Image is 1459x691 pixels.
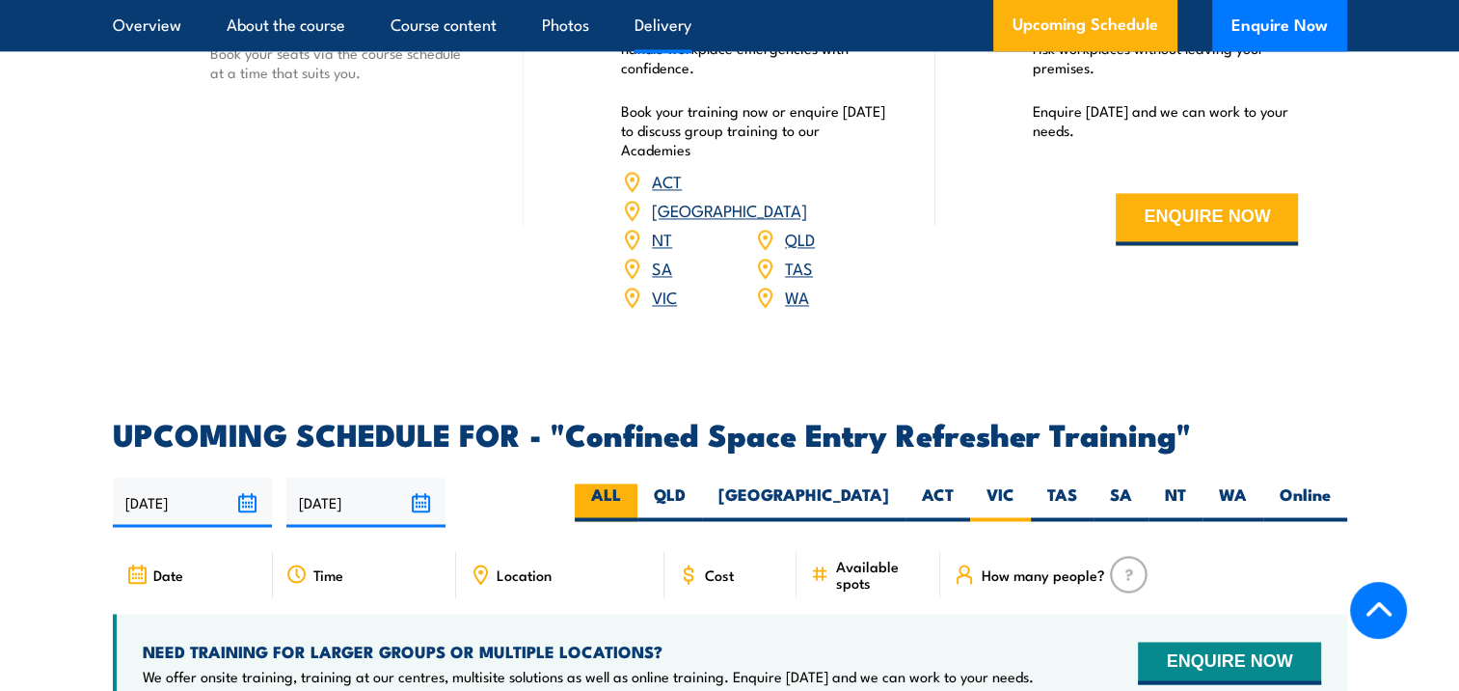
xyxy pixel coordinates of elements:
label: QLD [637,484,702,521]
label: [GEOGRAPHIC_DATA] [702,484,905,521]
span: How many people? [981,567,1104,583]
label: NT [1148,484,1202,521]
a: WA [785,285,809,308]
label: VIC [970,484,1031,521]
span: Cost [705,567,734,583]
input: From date [113,478,272,527]
h4: NEED TRAINING FOR LARGER GROUPS OR MULTIPLE LOCATIONS? [143,640,1034,661]
span: Date [153,567,183,583]
h2: UPCOMING SCHEDULE FOR - "Confined Space Entry Refresher Training" [113,420,1347,447]
button: ENQUIRE NOW [1116,193,1298,245]
span: Location [497,567,552,583]
label: ALL [575,484,637,521]
a: ACT [652,169,682,192]
a: VIC [652,285,677,308]
button: ENQUIRE NOW [1138,642,1320,684]
p: Book your seats via the course schedule at a time that suits you. [210,43,476,82]
p: Book your training now or enquire [DATE] to discuss group training to our Academies [621,101,887,159]
label: SA [1094,484,1148,521]
a: QLD [785,227,815,250]
label: TAS [1031,484,1094,521]
a: TAS [785,256,813,279]
a: SA [652,256,672,279]
input: To date [286,478,446,527]
a: [GEOGRAPHIC_DATA] [652,198,807,221]
label: Online [1263,484,1347,521]
span: Time [313,567,343,583]
p: Enquire [DATE] and we can work to your needs. [1033,101,1299,140]
p: We offer onsite training, training at our centres, multisite solutions as well as online training... [143,666,1034,685]
label: ACT [905,484,970,521]
a: NT [652,227,672,250]
span: Available spots [835,558,927,591]
label: WA [1202,484,1263,521]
